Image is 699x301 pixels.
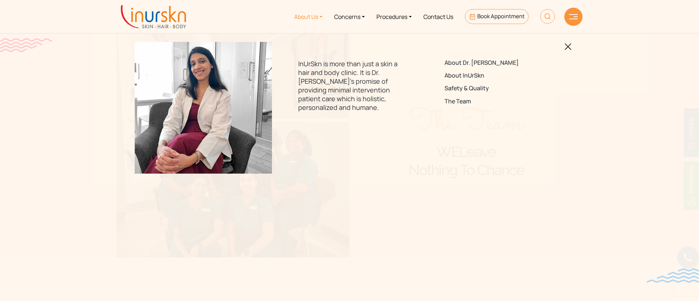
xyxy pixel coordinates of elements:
[328,3,371,30] a: Concerns
[565,43,572,50] img: blackclosed
[540,9,555,24] img: HeaderSearch
[569,14,578,19] img: hamLine.svg
[445,85,547,92] a: Safety & Quality
[477,12,525,20] span: Book Appointment
[121,5,186,28] img: inurskn-logo
[647,268,699,283] img: bluewave
[445,59,547,66] a: About Dr. [PERSON_NAME]
[298,59,400,112] p: InUrSkn is more than just a skin a hair and body clinic. It is Dr. [PERSON_NAME]'s promise of pro...
[135,42,272,174] img: menuabout
[445,98,547,105] a: The Team
[371,3,418,30] a: Procedures
[418,3,459,30] a: Contact Us
[445,72,547,79] a: About InUrSkn
[465,9,529,24] a: Book Appointment
[288,3,328,30] a: About Us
